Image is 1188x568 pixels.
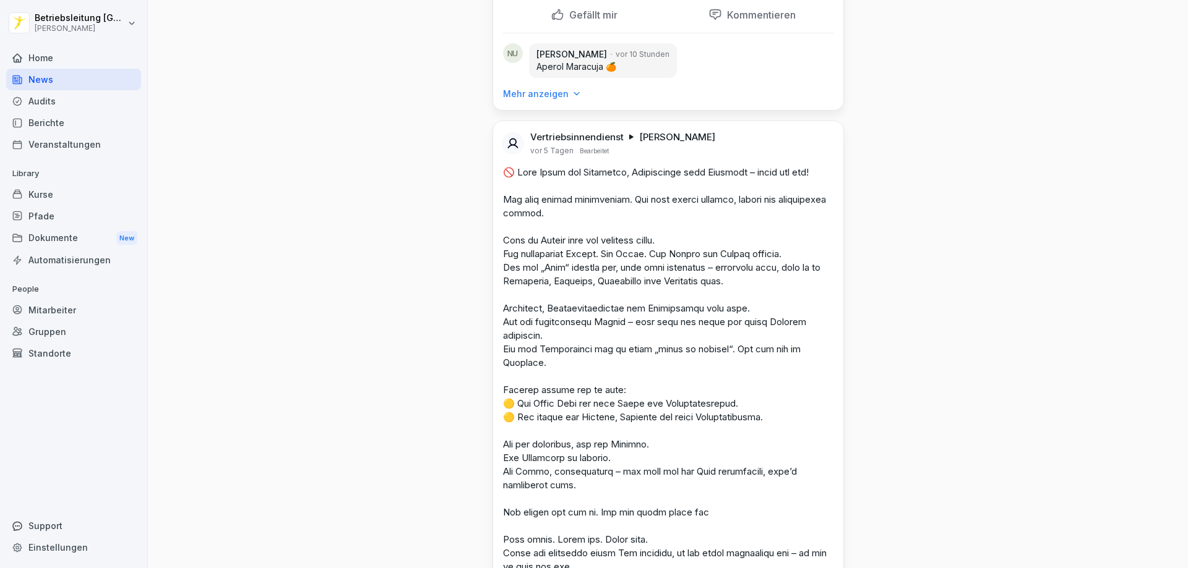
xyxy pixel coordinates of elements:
[6,112,141,134] a: Berichte
[530,146,574,156] p: vor 5 Tagen
[536,61,669,73] p: Aperol Maracuja 🍊
[6,69,141,90] a: News
[6,299,141,321] a: Mitarbeiter
[564,9,618,21] p: Gefällt mir
[6,164,141,184] p: Library
[6,227,141,250] a: DokumenteNew
[639,131,715,143] p: [PERSON_NAME]
[6,184,141,205] a: Kurse
[6,47,141,69] a: Home
[722,9,796,21] p: Kommentieren
[6,249,141,271] a: Automatisierungen
[503,88,569,100] p: Mehr anzeigen
[116,231,137,245] div: New
[6,321,141,342] a: Gruppen
[6,134,141,155] a: Veranstaltungen
[6,227,141,250] div: Dokumente
[6,515,141,536] div: Support
[536,48,607,61] p: [PERSON_NAME]
[6,536,141,558] a: Einstellungen
[616,49,669,60] p: vor 10 Stunden
[35,24,125,33] p: [PERSON_NAME]
[6,90,141,112] a: Audits
[503,43,523,63] div: NU
[6,279,141,299] p: People
[580,146,609,156] p: Bearbeitet
[530,131,624,143] p: Vertriebsinnendienst
[6,342,141,364] a: Standorte
[6,205,141,227] a: Pfade
[35,13,125,23] p: Betriebsleitung [GEOGRAPHIC_DATA]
